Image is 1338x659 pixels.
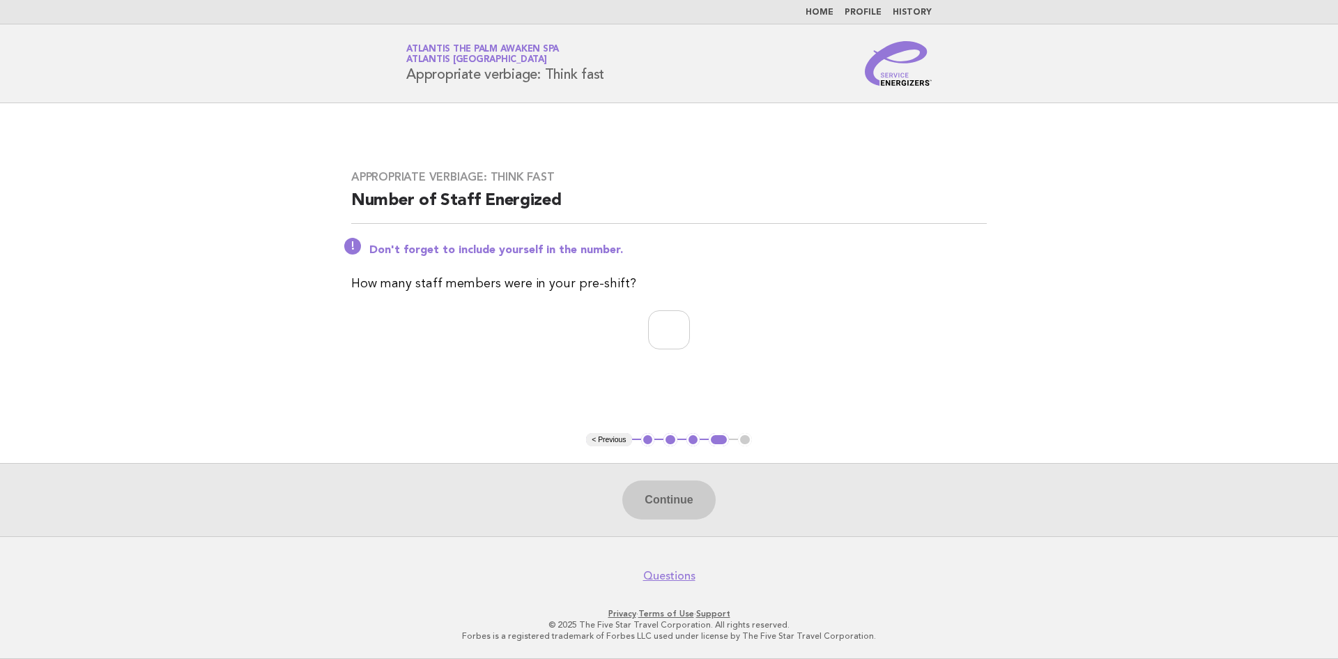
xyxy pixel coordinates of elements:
[406,45,604,82] h1: Appropriate verbiage: Think fast
[641,433,655,447] button: 1
[351,274,987,294] p: How many staff members were in your pre-shift?
[406,56,547,65] span: Atlantis [GEOGRAPHIC_DATA]
[608,609,636,619] a: Privacy
[586,433,631,447] button: < Previous
[243,608,1095,619] p: · ·
[696,609,730,619] a: Support
[243,619,1095,630] p: © 2025 The Five Star Travel Corporation. All rights reserved.
[243,630,1095,642] p: Forbes is a registered trademark of Forbes LLC used under license by The Five Star Travel Corpora...
[845,8,882,17] a: Profile
[643,569,695,583] a: Questions
[865,41,932,86] img: Service Energizers
[893,8,932,17] a: History
[369,243,987,257] p: Don't forget to include yourself in the number.
[806,8,833,17] a: Home
[663,433,677,447] button: 2
[709,433,729,447] button: 4
[406,45,559,64] a: Atlantis The Palm Awaken SpaAtlantis [GEOGRAPHIC_DATA]
[686,433,700,447] button: 3
[351,190,987,224] h2: Number of Staff Energized
[638,609,694,619] a: Terms of Use
[351,170,987,184] h3: Appropriate verbiage: Think fast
